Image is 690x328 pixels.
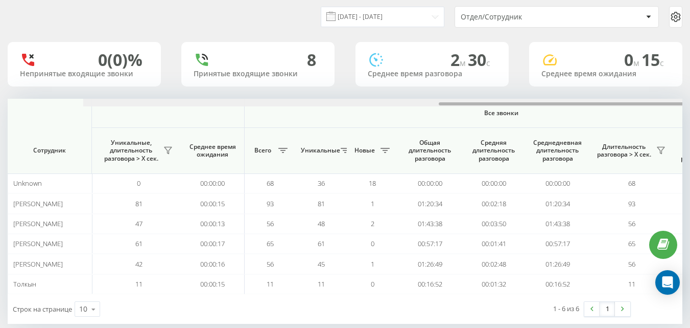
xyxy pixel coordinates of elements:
[469,139,518,163] span: Средняя длительность разговора
[318,259,325,269] span: 45
[398,254,462,274] td: 01:26:49
[135,259,142,269] span: 42
[533,139,582,163] span: Среднедневная длительность разговора
[181,173,245,193] td: 00:00:00
[181,214,245,234] td: 00:00:13
[660,57,664,69] span: c
[318,239,325,248] span: 61
[250,146,275,155] span: Всего
[462,274,526,294] td: 00:01:32
[398,234,462,254] td: 00:57:17
[655,270,680,295] div: Open Intercom Messenger
[13,259,63,269] span: [PERSON_NAME]
[628,239,635,248] span: 65
[16,146,83,155] span: Сотрудник
[135,239,142,248] span: 61
[13,179,42,188] span: Unknown
[462,254,526,274] td: 00:02:48
[628,199,635,208] span: 93
[633,57,641,69] span: м
[371,279,374,289] span: 0
[137,179,140,188] span: 0
[628,179,635,188] span: 68
[398,214,462,234] td: 01:43:38
[398,173,462,193] td: 00:00:00
[594,143,653,159] span: Длительность разговора > Х сек.
[398,274,462,294] td: 00:16:52
[371,219,374,228] span: 2
[267,179,274,188] span: 68
[301,146,338,155] span: Уникальные
[541,70,670,78] div: Среднее время ожидания
[462,193,526,213] td: 00:02:18
[267,239,274,248] span: 65
[79,304,87,314] div: 10
[352,146,377,155] span: Новые
[526,234,589,254] td: 00:57:17
[267,199,274,208] span: 93
[135,279,142,289] span: 11
[181,254,245,274] td: 00:00:16
[368,70,496,78] div: Среднее время разговора
[181,234,245,254] td: 00:00:17
[462,214,526,234] td: 00:03:50
[13,304,72,314] span: Строк на странице
[13,199,63,208] span: [PERSON_NAME]
[13,219,63,228] span: [PERSON_NAME]
[600,302,615,316] a: 1
[526,254,589,274] td: 01:26:49
[20,70,149,78] div: Непринятые входящие звонки
[307,50,316,70] div: 8
[553,303,579,314] div: 1 - 6 из 6
[267,259,274,269] span: 56
[13,239,63,248] span: [PERSON_NAME]
[628,259,635,269] span: 56
[628,219,635,228] span: 56
[135,199,142,208] span: 81
[267,279,274,289] span: 11
[526,274,589,294] td: 00:16:52
[102,139,160,163] span: Уникальные, длительность разговора > Х сек.
[318,179,325,188] span: 36
[461,13,583,21] div: Отдел/Сотрудник
[188,143,236,159] span: Среднее время ожидания
[628,279,635,289] span: 11
[267,219,274,228] span: 56
[526,193,589,213] td: 01:20:34
[13,279,36,289] span: Толкын
[135,219,142,228] span: 47
[181,193,245,213] td: 00:00:15
[369,179,376,188] span: 18
[318,219,325,228] span: 48
[406,139,454,163] span: Общая длительность разговора
[318,199,325,208] span: 81
[450,49,468,71] span: 2
[398,193,462,213] td: 01:20:34
[181,274,245,294] td: 00:00:15
[371,199,374,208] span: 1
[371,239,374,248] span: 0
[486,57,490,69] span: c
[462,234,526,254] td: 00:01:41
[526,173,589,193] td: 00:00:00
[641,49,664,71] span: 15
[194,70,322,78] div: Принятые входящие звонки
[462,173,526,193] td: 00:00:00
[526,214,589,234] td: 01:43:38
[460,57,468,69] span: м
[468,49,490,71] span: 30
[371,259,374,269] span: 1
[98,50,142,70] div: 0 (0)%
[624,49,641,71] span: 0
[318,279,325,289] span: 11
